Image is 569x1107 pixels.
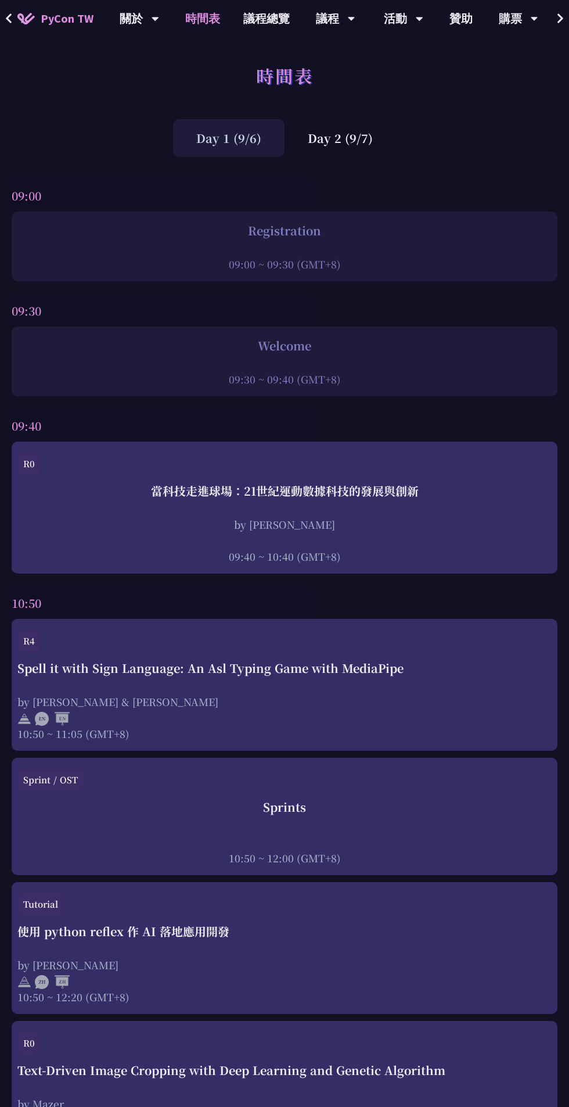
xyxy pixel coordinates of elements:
[17,257,552,271] div: 09:00 ~ 09:30 (GMT+8)
[12,295,557,327] div: 09:30
[6,4,105,33] a: PyCon TW
[17,660,552,677] div: Spell it with Sign Language: An Asl Typing Game with MediaPipe
[17,372,552,386] div: 09:30 ~ 09:40 (GMT+8)
[17,893,64,916] div: Tutorial
[256,58,314,93] h1: 時間表
[17,694,552,709] div: by [PERSON_NAME] & [PERSON_NAME]
[17,975,31,989] img: svg+xml;base64,PHN2ZyB4bWxucz0iaHR0cDovL3d3dy53My5vcmcvMjAwMC9zdmciIHdpZHRoPSIyNCIgaGVpZ2h0PSIyNC...
[17,726,552,741] div: 10:50 ~ 11:05 (GMT+8)
[173,119,284,157] div: Day 1 (9/6)
[17,337,552,354] div: Welcome
[17,629,41,653] div: R4
[17,629,552,741] a: R4 Spell it with Sign Language: An Asl Typing Game with MediaPipe by [PERSON_NAME] & [PERSON_NAME...
[17,452,552,564] a: R0 當科技走進球場：21世紀運動數據科技的發展與創新 by [PERSON_NAME] 09:40 ~ 10:40 (GMT+8)
[17,923,552,940] div: 使用 python reflex 作 AI 落地應用開發
[17,712,31,726] img: svg+xml;base64,PHN2ZyB4bWxucz0iaHR0cDovL3d3dy53My5vcmcvMjAwMC9zdmciIHdpZHRoPSIyNCIgaGVpZ2h0PSIyNC...
[35,975,70,989] img: ZHZH.38617ef.svg
[17,851,552,865] div: 10:50 ~ 12:00 (GMT+8)
[17,798,552,816] div: Sprints
[12,587,557,619] div: 10:50
[17,549,552,564] div: 09:40 ~ 10:40 (GMT+8)
[17,13,35,24] img: Home icon of PyCon TW 2025
[12,180,557,212] div: 09:00
[17,893,552,1004] a: Tutorial 使用 python reflex 作 AI 落地應用開發 by [PERSON_NAME] 10:50 ~ 12:20 (GMT+8)
[35,712,70,726] img: ENEN.5a408d1.svg
[17,1031,41,1055] div: R0
[17,958,552,972] div: by [PERSON_NAME]
[17,517,552,532] div: by [PERSON_NAME]
[17,222,552,239] div: Registration
[12,410,557,442] div: 09:40
[17,768,84,791] div: Sprint / OST
[17,452,41,475] div: R0
[17,990,552,1004] div: 10:50 ~ 12:20 (GMT+8)
[17,1062,552,1079] div: Text-Driven Image Cropping with Deep Learning and Genetic Algorithm
[284,119,396,157] div: Day 2 (9/7)
[41,10,93,27] span: PyCon TW
[17,482,552,500] div: 當科技走進球場：21世紀運動數據科技的發展與創新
